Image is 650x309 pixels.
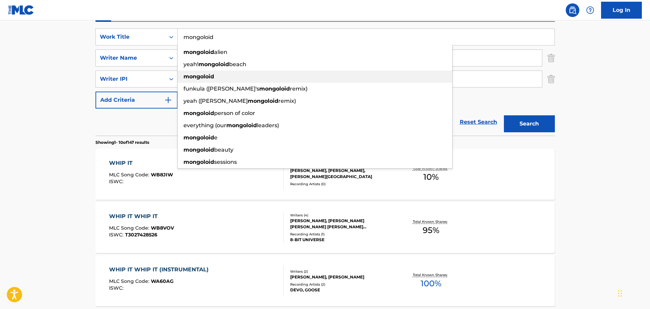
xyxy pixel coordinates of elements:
[290,85,308,92] span: remix)
[290,168,393,180] div: [PERSON_NAME], [PERSON_NAME], [PERSON_NAME][GEOGRAPHIC_DATA]
[109,212,174,220] div: WHIP IT WHIP IT
[290,274,393,280] div: [PERSON_NAME], [PERSON_NAME]
[109,266,212,274] div: WHIP IT WHIP IT (INSTRUMENTAL)
[226,122,257,129] strong: mongoloid
[151,225,174,231] span: WB8VOV
[151,278,174,284] span: WA60AG
[413,219,449,224] p: Total Known Shares:
[109,172,151,178] span: MLC Song Code :
[214,134,217,141] span: e
[229,61,246,67] span: beach
[290,269,393,274] div: Writers ( 2 )
[95,149,555,200] a: WHIP ITMLC Song Code:WB8JIWISWC:Writers (3)[PERSON_NAME], [PERSON_NAME], [PERSON_NAME][GEOGRAPHIC...
[183,159,214,165] strong: mongoloid
[100,54,161,62] div: Writer Name
[547,71,555,88] img: Delete Criterion
[278,98,296,104] span: remix)
[95,255,555,306] a: WHIP IT WHIP IT (INSTRUMENTAL)MLC Song Code:WA60AGISWC:Writers (2)[PERSON_NAME], [PERSON_NAME]Rec...
[601,2,642,19] a: Log In
[8,5,34,15] img: MLC Logo
[616,276,650,309] iframe: Chat Widget
[151,172,173,178] span: WB8JIW
[109,278,151,284] span: MLC Song Code :
[183,122,226,129] span: everything (our
[95,92,178,109] button: Add Criteria
[95,139,149,146] p: Showing 1 - 10 of 147 results
[583,3,597,17] div: Help
[423,171,439,183] span: 10 %
[183,73,214,80] strong: mongoloid
[183,98,248,104] span: yeah ([PERSON_NAME]
[586,6,594,14] img: help
[198,61,229,67] strong: mongoloid
[248,98,278,104] strong: mongoloid
[95,202,555,253] a: WHIP IT WHIP ITMLC Song Code:WB8VOVISWC:T3027428526Writers (4)[PERSON_NAME], [PERSON_NAME] [PERSO...
[421,277,441,290] span: 100 %
[109,178,125,185] span: ISWC :
[183,134,214,141] strong: mongoloid
[183,61,198,67] span: yeah!
[214,110,255,116] span: person of color
[290,213,393,218] div: Writers ( 4 )
[259,85,290,92] strong: mongoloid
[109,285,125,291] span: ISWC :
[413,272,449,277] p: Total Known Shares:
[423,224,439,236] span: 95 %
[290,181,393,187] div: Recording Artists ( 0 )
[257,122,279,129] span: leaders)
[566,3,579,17] a: Public Search
[290,237,393,243] div: 8-BIT UNIVERSE
[547,50,555,66] img: Delete Criterion
[214,49,227,55] span: alien
[183,110,214,116] strong: mongoloid
[504,115,555,132] button: Search
[164,96,172,104] img: 9d2ae6d4665cec9f34b9.svg
[214,159,237,165] span: sessions
[109,232,125,238] span: ISWC :
[214,147,233,153] span: beauty
[100,33,161,41] div: Work Title
[95,28,555,136] form: Search Form
[290,232,393,237] div: Recording Artists ( 1 )
[109,225,151,231] span: MLC Song Code :
[100,75,161,83] div: Writer IPI
[456,115,500,130] a: Reset Search
[290,287,393,293] div: DEVO, GOOSE
[290,218,393,230] div: [PERSON_NAME], [PERSON_NAME] [PERSON_NAME] [PERSON_NAME] [PERSON_NAME] [PERSON_NAME]
[183,147,214,153] strong: mongoloid
[109,159,173,167] div: WHIP IT
[125,232,157,238] span: T3027428526
[290,282,393,287] div: Recording Artists ( 2 )
[568,6,577,14] img: search
[618,283,622,304] div: Drag
[183,49,214,55] strong: mongoloid
[183,85,259,92] span: funkula ([PERSON_NAME]'s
